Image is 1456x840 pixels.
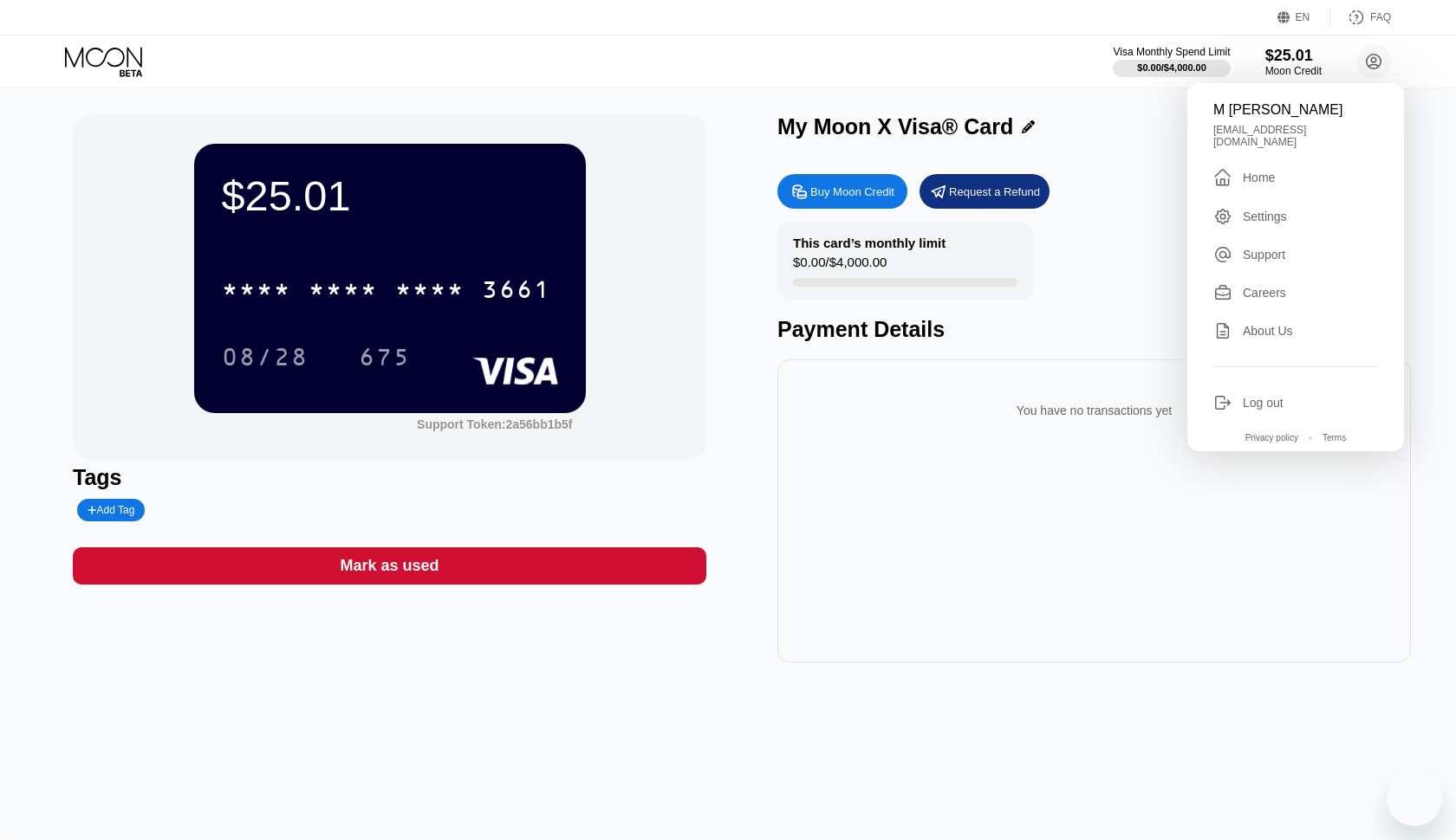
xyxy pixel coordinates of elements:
[777,317,1411,342] div: Payment Details
[73,465,706,490] div: Tags
[222,171,558,220] div: $25.01
[1213,393,1378,412] div: Log out
[949,184,1040,199] div: Request a Refund
[1243,248,1285,262] div: Support
[1296,11,1310,23] div: EN
[777,174,907,209] div: Buy Moon Credit
[810,184,894,199] div: Buy Moon Credit
[1243,286,1286,300] div: Careers
[359,346,411,373] div: 675
[1213,167,1232,188] div: 
[73,547,706,585] div: Mark as used
[1277,9,1330,26] div: EN
[1113,46,1230,77] div: Visa Monthly Spend Limit$0.00/$4,000.00
[793,236,946,250] div: This card’s monthly limit
[1265,65,1322,77] div: Moon Credit
[1213,245,1378,264] div: Support
[222,346,309,373] div: 08/28
[793,255,887,278] div: $0.00 / $4,000.00
[209,335,322,378] div: 08/28
[1113,46,1230,58] div: Visa Monthly Spend Limit
[1387,771,1442,826] iframe: Кнопка запуска окна обмена сообщениями
[346,335,424,378] div: 675
[1137,62,1206,73] div: $0.00 / $4,000.00
[1213,207,1378,226] div: Settings
[1243,396,1284,410] div: Log out
[1243,210,1287,223] div: Settings
[1323,433,1346,443] div: Terms
[1370,11,1391,23] div: FAQ
[77,499,145,521] div: Add Tag
[1330,9,1391,26] div: FAQ
[777,114,1013,139] div: My Moon X Visa® Card
[1265,47,1322,77] div: $25.01Moon Credit
[88,504,134,516] div: Add Tag
[417,417,572,431] div: Support Token: 2a56bb1b5f
[920,174,1050,209] div: Request a Refund
[1243,324,1293,338] div: About Us
[1213,124,1378,148] div: [EMAIL_ADDRESS][DOMAIN_NAME]
[340,556,439,576] div: Mark as used
[1243,171,1275,184] div: Home
[1213,321,1378,340] div: About Us
[1245,433,1298,443] div: Privacy policy
[482,278,551,306] div: 3661
[1213,102,1378,118] div: М [PERSON_NAME]
[417,417,572,431] div: Support Token:2a56bb1b5f
[791,386,1397,435] div: You have no transactions yet
[1213,283,1378,302] div: Careers
[1213,167,1378,188] div: Home
[1265,47,1322,65] div: $25.01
